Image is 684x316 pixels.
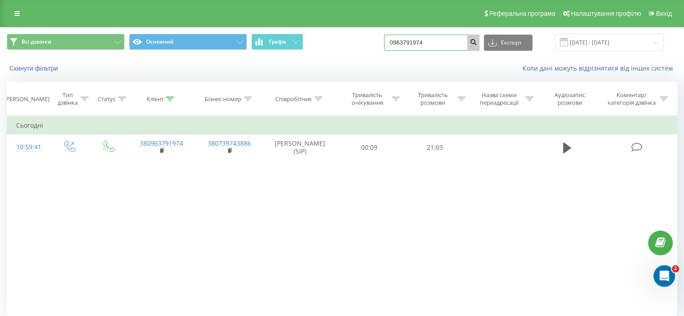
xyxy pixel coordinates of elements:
a: Коли дані можуть відрізнятися вiд інших систем [523,64,677,72]
td: 00:09 [337,134,402,160]
span: 2 [672,265,679,272]
div: [PERSON_NAME] [4,95,49,103]
iframe: Intercom live chat [653,265,675,287]
div: Бізнес номер [205,95,241,103]
input: Пошук за номером [384,35,479,51]
div: Статус [98,95,116,103]
span: Реферальна програма [489,10,555,17]
div: Назва схеми переадресації [476,91,523,107]
div: Коментар/категорія дзвінка [605,91,657,107]
div: Аудіозапис розмови [544,91,596,107]
div: 10:59:41 [16,138,40,156]
span: Всі дзвінки [22,38,51,45]
span: Налаштування профілю [571,10,641,17]
button: Графік [251,34,303,50]
td: Сьогодні [7,116,677,134]
div: Тривалість розмови [410,91,455,107]
td: 21:03 [402,134,467,160]
span: Графік [269,39,286,45]
a: 380739743886 [208,139,251,147]
button: Експорт [484,35,532,51]
td: [PERSON_NAME] (SIP) [264,134,337,160]
button: Основний [129,34,247,50]
button: Скинути фільтри [7,64,63,72]
div: Тривалість очікування [345,91,390,107]
button: Всі дзвінки [7,34,125,50]
div: Співробітник [275,95,312,103]
a: 380963791974 [140,139,183,147]
div: Тип дзвінка [57,91,78,107]
div: Клієнт [147,95,164,103]
span: Вихід [656,10,672,17]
